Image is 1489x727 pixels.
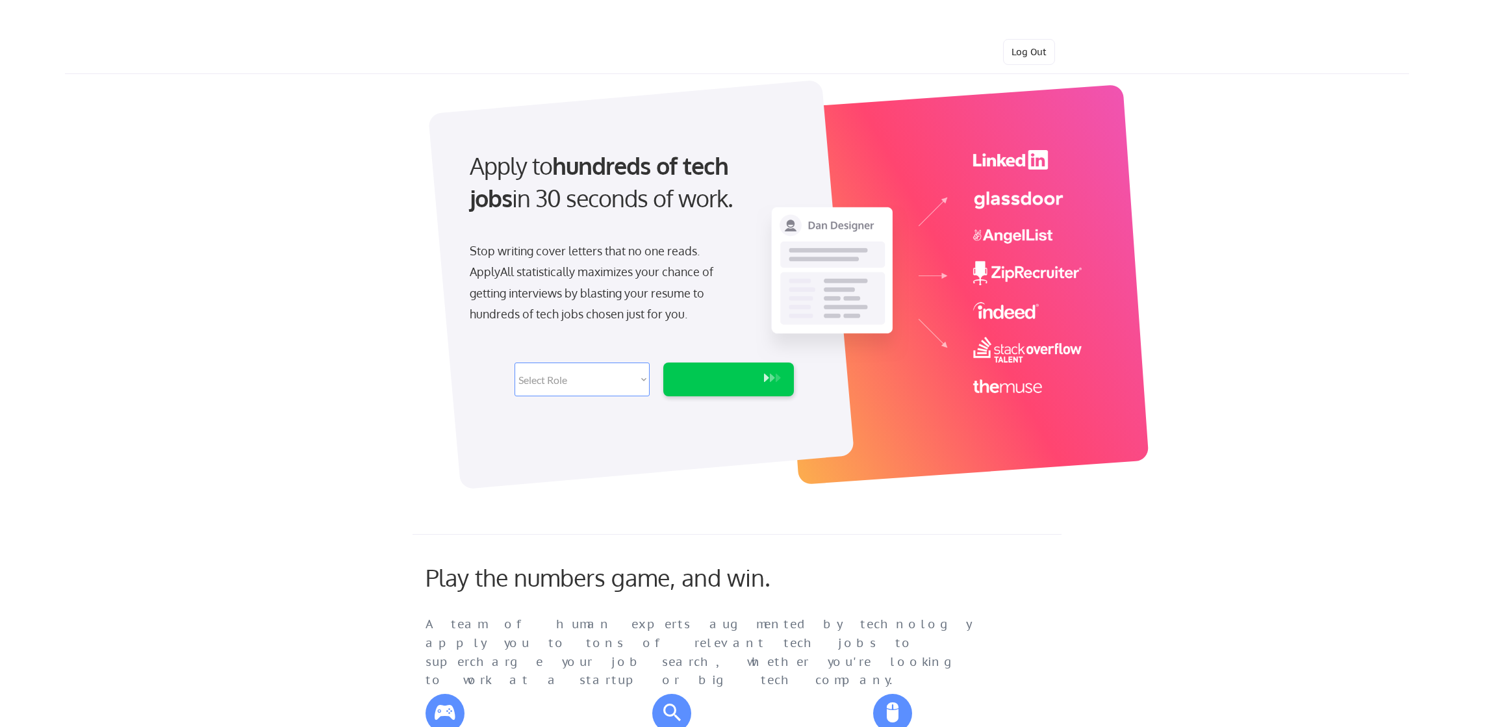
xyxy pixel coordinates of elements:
[470,149,789,215] div: Apply to in 30 seconds of work.
[426,615,997,690] div: A team of human experts augmented by technology apply you to tons of relevant tech jobs to superc...
[470,240,737,325] div: Stop writing cover letters that no one reads. ApplyAll statistically maximizes your chance of get...
[470,151,734,212] strong: hundreds of tech jobs
[1003,39,1055,65] button: Log Out
[426,563,828,591] div: Play the numbers game, and win.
